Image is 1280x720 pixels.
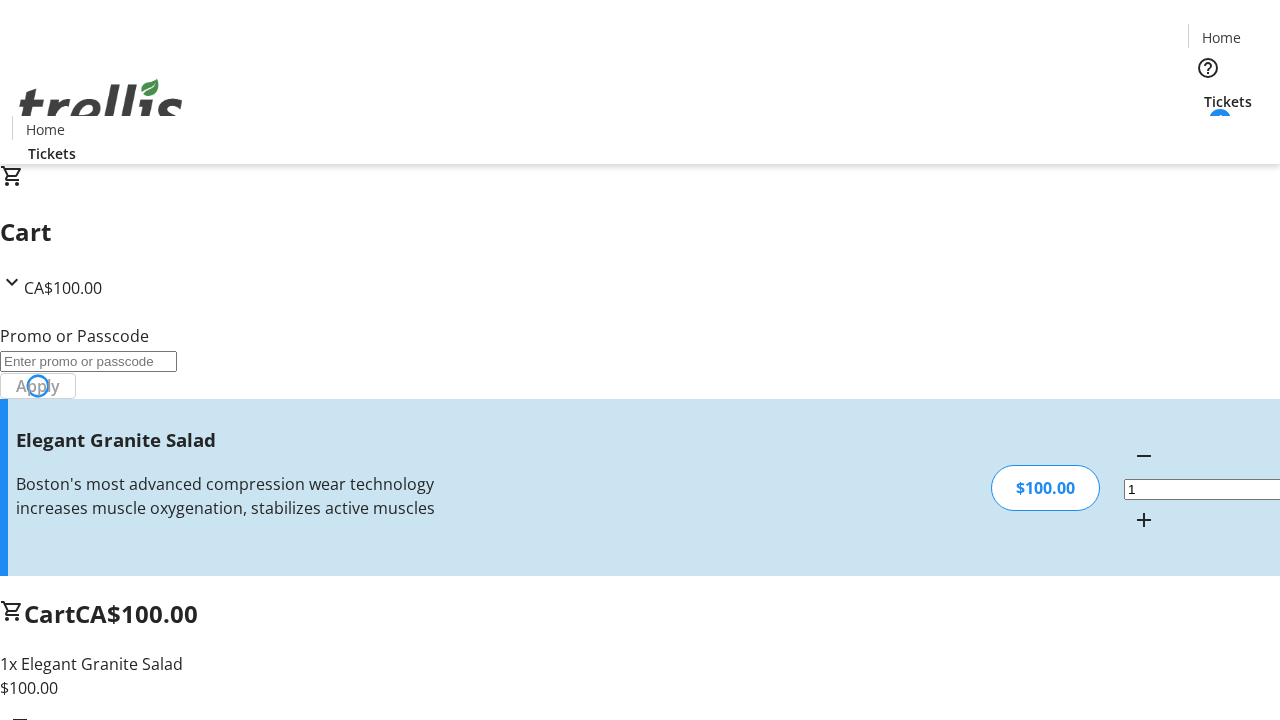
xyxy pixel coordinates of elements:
button: Increment by one [1124,500,1164,540]
span: Home [1202,27,1241,48]
span: CA$100.00 [24,277,102,299]
span: Tickets [28,143,76,164]
button: Decrement by one [1124,436,1164,476]
a: Home [1189,27,1253,48]
img: Orient E2E Organization 99wFK8BcfE's Logo [12,57,190,157]
h3: Elegant Granite Salad [16,426,453,454]
span: CA$100.00 [75,597,198,630]
a: Tickets [12,143,92,164]
button: Help [1188,48,1228,88]
span: Home [26,119,65,140]
a: Home [13,119,77,140]
span: Tickets [1204,91,1252,112]
button: Cart [1188,112,1228,152]
div: $100.00 [991,465,1100,511]
a: Tickets [1188,91,1268,112]
div: Boston's most advanced compression wear technology increases muscle oxygenation, stabilizes activ... [16,472,453,520]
